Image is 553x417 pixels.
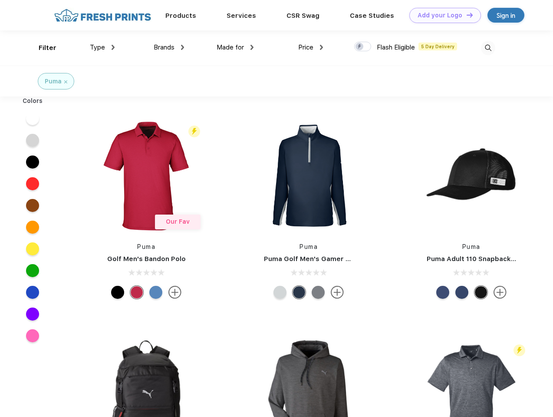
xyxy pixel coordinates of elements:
[467,13,473,17] img: DT
[251,118,366,234] img: func=resize&h=266
[137,243,155,250] a: Puma
[298,43,313,51] span: Price
[64,80,67,83] img: filter_cancel.svg
[227,12,256,20] a: Services
[331,286,344,299] img: more.svg
[293,286,306,299] div: Navy Blazer
[513,344,525,356] img: flash_active_toggle.svg
[107,255,186,263] a: Golf Men's Bandon Polo
[188,126,200,137] img: flash_active_toggle.svg
[474,286,487,299] div: Pma Blk with Pma Blk
[418,43,457,50] span: 5 Day Delivery
[377,43,415,51] span: Flash Eligible
[166,218,190,225] span: Our Fav
[300,243,318,250] a: Puma
[286,12,319,20] a: CSR Swag
[111,286,124,299] div: Puma Black
[497,10,515,20] div: Sign in
[217,43,244,51] span: Made for
[165,12,196,20] a: Products
[130,286,143,299] div: Ski Patrol
[312,286,325,299] div: Quiet Shade
[455,286,468,299] div: Peacoat with Qut Shd
[494,286,507,299] img: more.svg
[168,286,181,299] img: more.svg
[112,45,115,50] img: dropdown.png
[52,8,154,23] img: fo%20logo%202.webp
[45,77,62,86] div: Puma
[462,243,481,250] a: Puma
[16,96,49,106] div: Colors
[90,43,105,51] span: Type
[154,43,174,51] span: Brands
[487,8,524,23] a: Sign in
[264,255,401,263] a: Puma Golf Men's Gamer Golf Quarter-Zip
[273,286,286,299] div: High Rise
[418,12,462,19] div: Add your Logo
[149,286,162,299] div: Lake Blue
[89,118,204,234] img: func=resize&h=266
[250,45,253,50] img: dropdown.png
[414,118,529,234] img: func=resize&h=266
[481,41,495,55] img: desktop_search.svg
[320,45,323,50] img: dropdown.png
[436,286,449,299] div: Peacoat Qut Shd
[39,43,56,53] div: Filter
[181,45,184,50] img: dropdown.png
